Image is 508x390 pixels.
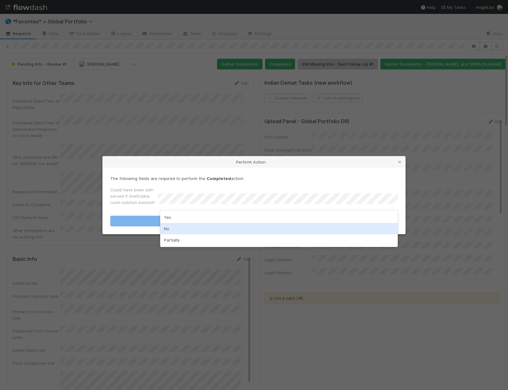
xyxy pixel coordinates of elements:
p: The following fields are required to perform the action: [110,175,398,182]
div: Partially [160,234,398,246]
button: Completed [110,216,398,226]
div: Perform Action [103,156,405,168]
div: No [160,223,398,234]
label: Could have been self-served if shelf/data room solution existed? [110,187,158,206]
div: Yes [160,212,398,223]
strong: Completed [207,176,231,181]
